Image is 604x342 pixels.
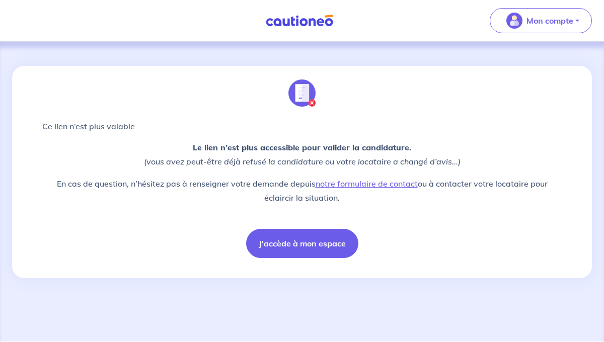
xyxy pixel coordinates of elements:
[490,8,592,33] button: illu_account_valid_menu.svgMon compte
[193,142,411,152] strong: Le lien n’est plus accessible pour valider la candidature.
[246,229,358,258] button: J'accède à mon espace
[288,79,316,107] img: illu_annulation_contrat.svg
[42,177,562,205] p: En cas de question, n’hésitez pas à renseigner votre demande depuis ou à contacter votre locatair...
[42,120,562,132] p: Ce lien n’est plus valable
[144,156,461,166] em: (vous avez peut-être déjà refusé la candidature ou votre locataire a changé d’avis...)
[262,15,337,27] img: Cautioneo
[526,15,573,27] p: Mon compte
[506,13,522,29] img: illu_account_valid_menu.svg
[316,179,418,189] a: notre formulaire de contact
